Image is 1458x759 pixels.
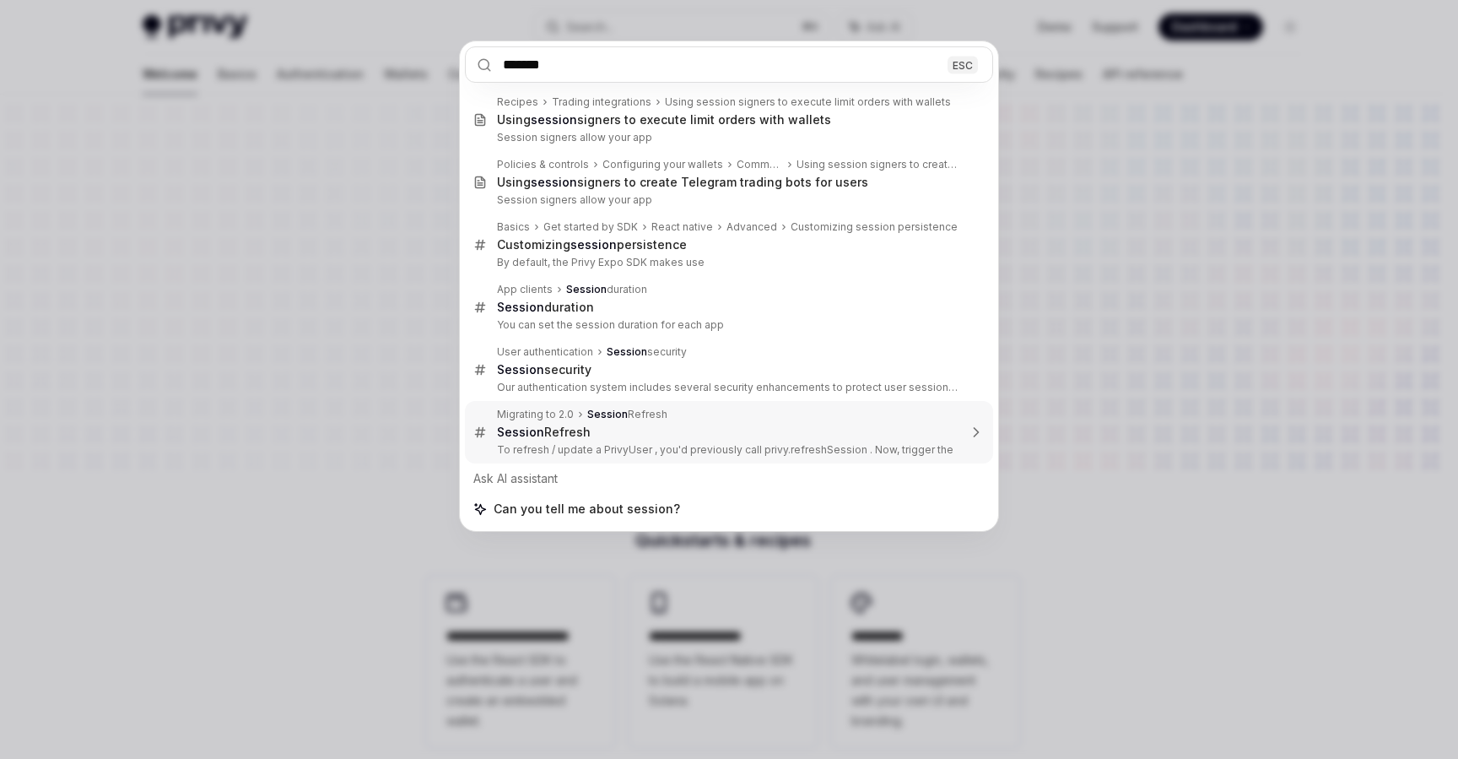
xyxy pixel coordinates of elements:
[497,345,593,359] div: User authentication
[796,158,958,171] div: Using session signers to create Telegram trading bots for users
[497,362,544,377] b: Session
[497,256,958,269] p: By default, the Privy Expo SDK makes use
[531,112,577,127] b: session
[570,237,617,252] b: session
[497,131,958,144] p: Session signers allow your app
[948,56,978,73] div: ESC
[497,443,958,457] p: To refresh / update a PrivyUser , you'd previously call privy.refreshSession . Now, trigger the
[497,425,544,439] b: Session
[552,95,651,109] div: Trading integrations
[587,408,628,420] b: Session
[531,175,577,189] b: session
[497,425,591,440] div: Refresh
[497,283,553,296] div: App clients
[602,158,723,171] div: Configuring your wallets
[566,283,647,296] div: duration
[497,300,594,315] div: duration
[651,220,713,234] div: React native
[497,175,868,190] div: Using signers to create Telegram trading bots for users
[791,220,958,234] div: Customizing session persistence
[497,193,958,207] p: Session signers allow your app
[726,220,777,234] div: Advanced
[566,283,607,295] b: Session
[497,95,538,109] div: Recipes
[497,408,574,421] div: Migrating to 2.0
[497,381,958,394] p: Our authentication system includes several security enhancements to protect user sessions. When usi
[587,408,667,421] div: Refresh
[465,464,993,494] div: Ask AI assistant
[497,318,958,332] p: You can set the session duration for each app
[607,345,647,358] b: Session
[543,220,638,234] div: Get started by SDK
[497,237,687,252] div: Customizing persistence
[497,362,591,377] div: security
[497,112,831,127] div: Using signers to execute limit orders with wallets
[497,158,589,171] div: Policies & controls
[494,501,680,518] span: Can you tell me about session?
[497,300,544,314] b: Session
[737,158,783,171] div: Common use cases
[607,345,687,359] div: security
[497,220,530,234] div: Basics
[665,95,951,109] div: Using session signers to execute limit orders with wallets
